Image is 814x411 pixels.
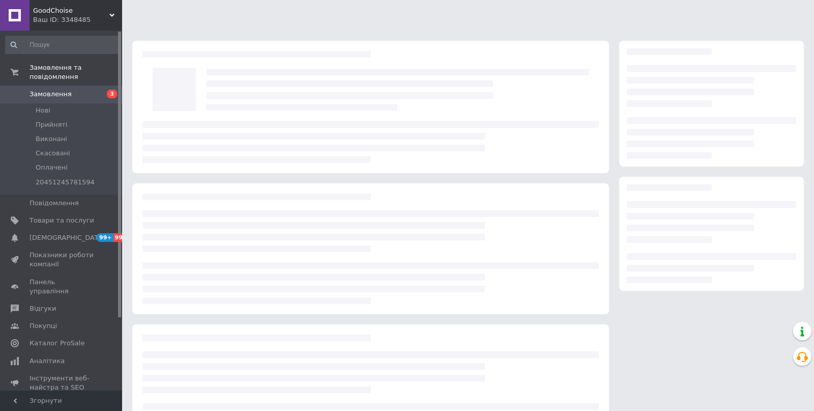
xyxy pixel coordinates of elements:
[30,321,57,331] span: Покупці
[33,6,109,15] span: GoodChoise
[113,233,130,242] span: 99+
[30,339,84,348] span: Каталог ProSale
[36,120,67,129] span: Прийняті
[30,251,94,269] span: Показники роботи компанії
[107,90,117,98] span: 3
[36,149,70,158] span: Скасовані
[30,357,65,366] span: Аналітика
[36,178,95,187] span: 20451245781594
[30,63,122,81] span: Замовлення та повідомлення
[30,233,105,242] span: [DEMOGRAPHIC_DATA]
[30,199,79,208] span: Повідомлення
[30,90,72,99] span: Замовлення
[33,15,122,24] div: Ваш ID: 3348485
[30,304,56,313] span: Відгуки
[30,374,94,392] span: Інструменти веб-майстра та SEO
[97,233,113,242] span: 99+
[5,36,120,54] input: Пошук
[36,134,67,144] span: Виконані
[30,278,94,296] span: Панель управління
[30,216,94,225] span: Товари та послуги
[36,106,50,115] span: Нові
[36,163,68,172] span: Оплачені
